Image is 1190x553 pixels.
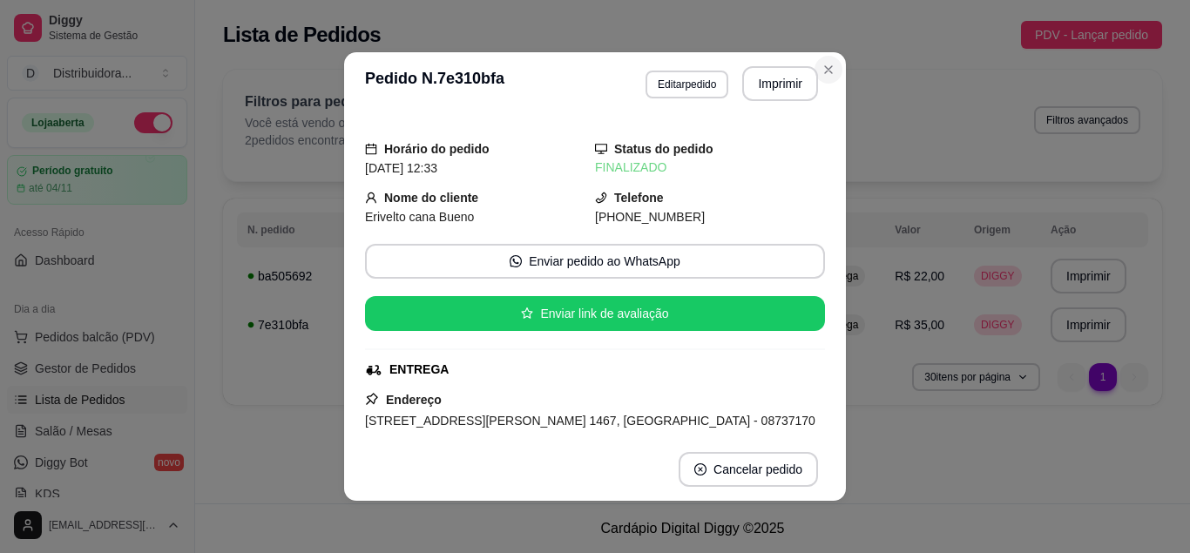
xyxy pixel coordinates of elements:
[742,66,818,101] button: Imprimir
[365,66,504,101] h3: Pedido N. 7e310bfa
[521,307,533,320] span: star
[510,255,522,267] span: whats-app
[365,296,825,331] button: starEnviar link de avaliação
[365,414,815,428] span: [STREET_ADDRESS][PERSON_NAME] 1467, [GEOGRAPHIC_DATA] - 08737170
[389,361,449,379] div: ENTREGA
[384,191,478,205] strong: Nome do cliente
[679,452,818,487] button: close-circleCancelar pedido
[365,192,377,204] span: user
[365,210,474,224] span: Erivelto cana Bueno
[595,210,705,224] span: [PHONE_NUMBER]
[595,143,607,155] span: desktop
[365,161,437,175] span: [DATE] 12:33
[694,463,707,475] span: close-circle
[386,393,442,407] strong: Endereço
[365,143,377,155] span: calendar
[365,244,825,279] button: whats-appEnviar pedido ao WhatsApp
[595,192,607,204] span: phone
[614,142,713,156] strong: Status do pedido
[646,71,728,98] button: Editarpedido
[595,158,825,177] div: FINALIZADO
[614,191,664,205] strong: Telefone
[384,142,490,156] strong: Horário do pedido
[365,392,379,406] span: pushpin
[815,56,842,84] button: Close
